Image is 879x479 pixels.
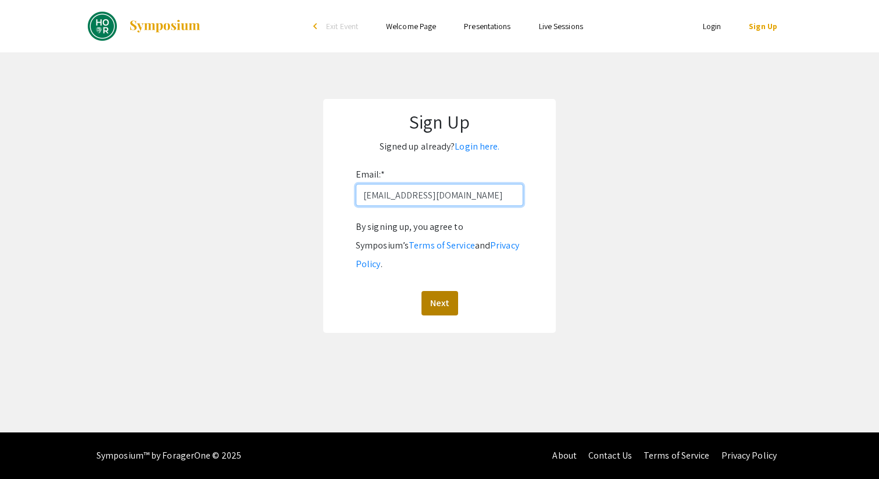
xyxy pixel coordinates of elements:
iframe: Chat [9,427,49,470]
a: Login here. [455,140,499,152]
a: Privacy Policy [721,449,777,462]
img: DREAMS Spring 2025 [88,12,117,41]
a: Login [703,21,721,31]
a: Terms of Service [409,239,475,251]
div: arrow_back_ios [313,23,320,30]
a: Welcome Page [386,21,436,31]
p: Signed up already? [335,137,544,156]
a: Terms of Service [644,449,710,462]
div: Symposium™ by ForagerOne © 2025 [97,432,241,479]
span: Exit Event [326,21,358,31]
a: Presentations [464,21,510,31]
a: About [552,449,577,462]
a: Privacy Policy [356,239,519,270]
a: DREAMS Spring 2025 [88,12,201,41]
label: Email: [356,165,385,184]
button: Next [421,291,458,315]
a: Live Sessions [539,21,583,31]
a: Sign Up [749,21,777,31]
div: By signing up, you agree to Symposium’s and . [356,218,523,274]
a: Contact Us [588,449,632,462]
h1: Sign Up [335,111,544,133]
img: Symposium by ForagerOne [128,19,201,33]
